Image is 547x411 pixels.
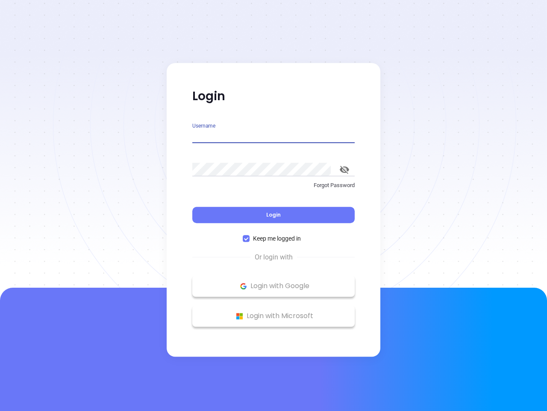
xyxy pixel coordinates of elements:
[250,252,297,262] span: Or login with
[192,89,355,104] p: Login
[192,207,355,223] button: Login
[197,310,350,322] p: Login with Microsoft
[197,280,350,292] p: Login with Google
[334,159,355,180] button: toggle password visibility
[266,211,281,218] span: Login
[192,181,355,190] p: Forgot Password
[192,275,355,297] button: Google Logo Login with Google
[250,234,304,243] span: Keep me logged in
[192,123,215,128] label: Username
[238,281,249,292] img: Google Logo
[192,181,355,197] a: Forgot Password
[234,311,245,322] img: Microsoft Logo
[192,305,355,327] button: Microsoft Logo Login with Microsoft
